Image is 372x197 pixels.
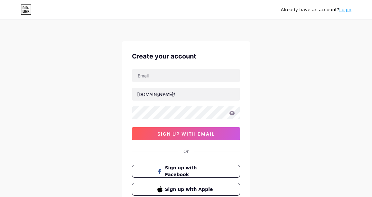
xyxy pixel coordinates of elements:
[132,183,240,196] button: Sign up with Apple
[132,127,240,140] button: sign up with email
[132,165,240,178] button: Sign up with Facebook
[281,6,351,13] div: Already have an account?
[183,148,189,155] div: Or
[132,69,240,82] input: Email
[165,165,215,178] span: Sign up with Facebook
[157,131,215,137] span: sign up with email
[137,91,175,98] div: [DOMAIN_NAME]/
[339,7,351,12] a: Login
[132,51,240,61] div: Create your account
[165,186,215,193] span: Sign up with Apple
[132,88,240,101] input: username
